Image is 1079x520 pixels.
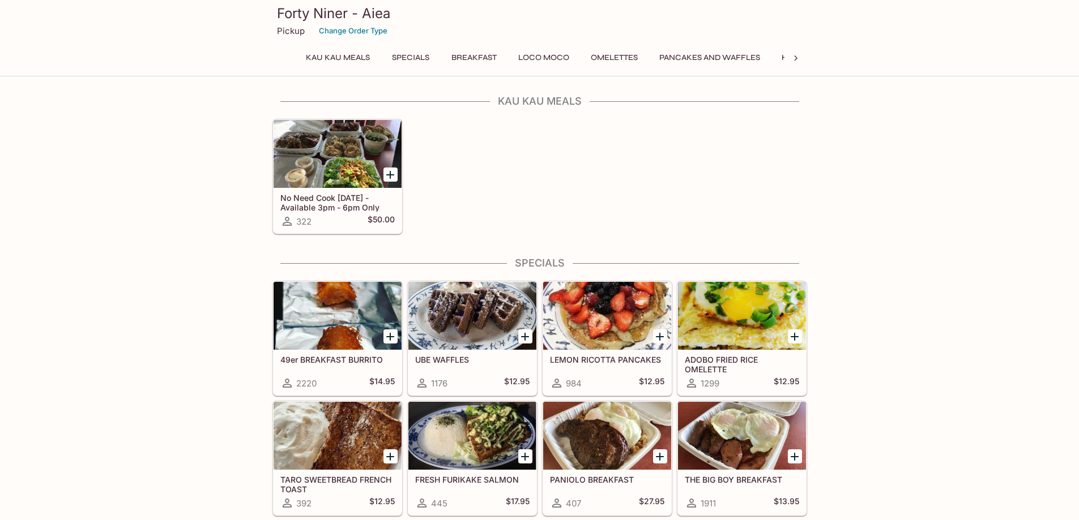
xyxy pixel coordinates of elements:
a: No Need Cook [DATE] - Available 3pm - 6pm Only322$50.00 [273,119,402,234]
h5: THE BIG BOY BREAKFAST [685,475,799,484]
span: 984 [566,378,582,389]
h5: $13.95 [774,496,799,510]
button: Add ADOBO FRIED RICE OMELETTE [788,329,802,343]
a: FRESH FURIKAKE SALMON445$17.95 [408,401,537,515]
span: 1299 [701,378,719,389]
div: FRESH FURIKAKE SALMON [408,402,536,470]
button: Change Order Type [314,22,393,40]
span: 407 [566,498,581,509]
button: Breakfast [445,50,503,66]
h4: Kau Kau Meals [272,95,807,108]
div: UBE WAFFLES [408,282,536,350]
p: Pickup [277,25,305,36]
button: Loco Moco [512,50,575,66]
button: Add UBE WAFFLES [518,329,532,343]
h5: UBE WAFFLES [415,355,530,364]
h5: $50.00 [368,214,395,228]
h5: ADOBO FRIED RICE OMELETTE [685,355,799,373]
div: 49er BREAKFAST BURRITO [274,282,402,350]
h5: $14.95 [369,376,395,390]
span: 1911 [701,498,716,509]
a: ADOBO FRIED RICE OMELETTE1299$12.95 [677,281,807,396]
a: THE BIG BOY BREAKFAST1911$13.95 [677,401,807,515]
button: Add LEMON RICOTTA PANCAKES [653,329,667,343]
button: Pancakes and Waffles [653,50,766,66]
button: Add TARO SWEETBREAD FRENCH TOAST [383,449,398,463]
button: Kau Kau Meals [300,50,376,66]
h5: $27.95 [639,496,664,510]
button: Omelettes [585,50,644,66]
h5: $12.95 [774,376,799,390]
div: TARO SWEETBREAD FRENCH TOAST [274,402,402,470]
span: 392 [296,498,312,509]
button: Add FRESH FURIKAKE SALMON [518,449,532,463]
div: ADOBO FRIED RICE OMELETTE [678,282,806,350]
h4: Specials [272,257,807,269]
h3: Forty Niner - Aiea [277,5,803,22]
span: 322 [296,216,312,227]
h5: LEMON RICOTTA PANCAKES [550,355,664,364]
span: 1176 [431,378,447,389]
div: THE BIG BOY BREAKFAST [678,402,806,470]
h5: FRESH FURIKAKE SALMON [415,475,530,484]
span: 445 [431,498,447,509]
div: LEMON RICOTTA PANCAKES [543,282,671,350]
button: Add No Need Cook Today - Available 3pm - 6pm Only [383,167,398,182]
button: Hawaiian Style French Toast [775,50,915,66]
div: No Need Cook Today - Available 3pm - 6pm Only [274,120,402,188]
h5: $12.95 [369,496,395,510]
span: 2220 [296,378,317,389]
a: TARO SWEETBREAD FRENCH TOAST392$12.95 [273,401,402,515]
h5: TARO SWEETBREAD FRENCH TOAST [280,475,395,493]
a: UBE WAFFLES1176$12.95 [408,281,537,396]
h5: 49er BREAKFAST BURRITO [280,355,395,364]
button: Specials [385,50,436,66]
a: 49er BREAKFAST BURRITO2220$14.95 [273,281,402,396]
button: Add THE BIG BOY BREAKFAST [788,449,802,463]
h5: $12.95 [504,376,530,390]
h5: PANIOLO BREAKFAST [550,475,664,484]
h5: $17.95 [506,496,530,510]
h5: $12.95 [639,376,664,390]
button: Add 49er BREAKFAST BURRITO [383,329,398,343]
div: PANIOLO BREAKFAST [543,402,671,470]
a: PANIOLO BREAKFAST407$27.95 [543,401,672,515]
a: LEMON RICOTTA PANCAKES984$12.95 [543,281,672,396]
h5: No Need Cook [DATE] - Available 3pm - 6pm Only [280,193,395,212]
button: Add PANIOLO BREAKFAST [653,449,667,463]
